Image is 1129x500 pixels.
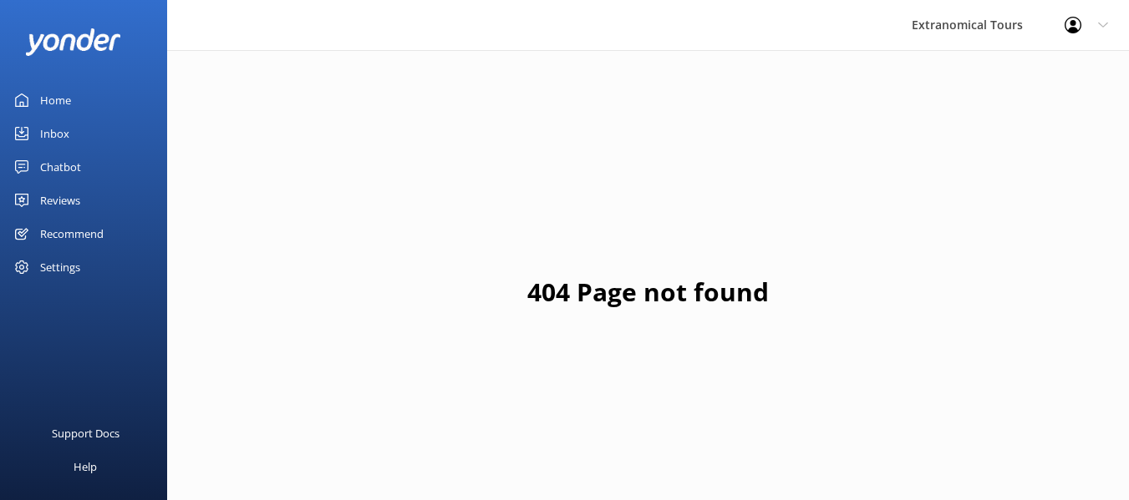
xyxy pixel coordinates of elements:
h1: 404 Page not found [527,272,769,312]
div: Support Docs [52,417,120,450]
div: Chatbot [40,150,81,184]
div: Home [40,83,71,117]
div: Reviews [40,184,80,217]
img: yonder-white-logo.png [25,28,121,56]
div: Inbox [40,117,69,150]
div: Settings [40,250,80,284]
div: Help [74,450,97,483]
div: Recommend [40,217,104,250]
